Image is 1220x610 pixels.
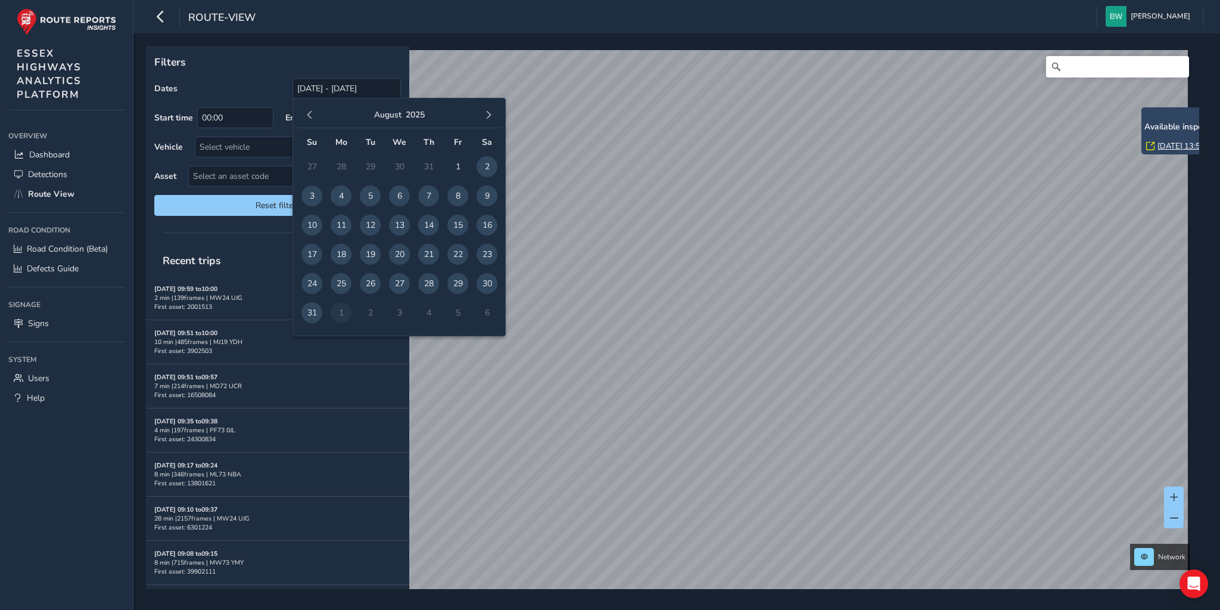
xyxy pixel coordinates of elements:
div: Signage [8,296,125,314]
strong: [DATE] 09:51 to 10:00 [154,329,217,337]
span: First asset: 39902111 [154,567,216,576]
span: 18 [331,244,351,265]
a: Signs [8,314,125,333]
div: Overview [8,127,125,145]
span: 31 [301,302,322,323]
input: Search [1046,56,1189,78]
a: Defects Guide [8,259,125,278]
span: 5 [360,185,381,206]
a: [DATE] 13:58 [1157,141,1205,151]
div: System [8,351,125,369]
span: 13 [389,215,410,236]
span: Defects Guide [27,263,79,274]
strong: [DATE] 09:08 to 09:15 [154,549,217,558]
span: 1 [447,156,468,177]
span: Help [27,392,45,404]
div: Road Condition [8,221,125,239]
span: 16 [477,215,497,236]
span: First asset: 3902503 [154,346,212,355]
span: 2 [477,156,497,177]
span: First asset: 24300834 [154,435,216,444]
button: 2025 [406,109,425,120]
span: 28 [418,273,439,294]
div: 2 min | 139 frames | MW24 UJG [154,293,401,302]
span: We [393,137,406,148]
span: 30 [477,273,497,294]
span: 26 [360,273,381,294]
label: Asset [154,171,176,182]
label: Vehicle [154,141,183,153]
strong: [DATE] 09:17 to 09:24 [154,461,217,470]
span: Detections [28,169,67,180]
button: [PERSON_NAME] [1106,6,1194,27]
span: Road Condition (Beta) [27,243,108,255]
label: Start time [154,112,193,123]
span: 11 [331,215,351,236]
span: First asset: 13801621 [154,479,216,488]
span: Sa [482,137,492,148]
span: 10 [301,215,322,236]
button: August [374,109,402,120]
a: Detections [8,165,125,184]
div: 10 min | 485 frames | MJ19 YDH [154,337,401,346]
a: Help [8,388,125,408]
div: 8 min | 715 frames | MW73 YMY [154,558,401,567]
strong: [DATE] 09:35 to 09:38 [154,417,217,426]
span: 4 [331,185,351,206]
span: route-view [188,10,256,27]
button: Reset filters [154,195,401,216]
span: Tu [366,137,375,148]
span: 15 [447,215,468,236]
span: 29 [447,273,468,294]
canvas: Map [150,50,1188,603]
span: Mo [335,137,347,148]
span: 19 [360,244,381,265]
span: 23 [477,244,497,265]
strong: [DATE] 09:59 to 10:00 [154,284,217,293]
span: Dashboard [29,149,70,160]
span: 7 [418,185,439,206]
span: Th [424,137,434,148]
a: Dashboard [8,145,125,165]
span: Select an asset code [189,166,381,186]
span: Route View [28,188,74,200]
span: Su [307,137,317,148]
span: ESSEX HIGHWAYS ANALYTICS PLATFORM [17,47,82,101]
span: 17 [301,244,322,265]
div: 28 min | 2157 frames | MW24 UJG [154,514,401,523]
span: 12 [360,215,381,236]
span: 6 [389,185,410,206]
strong: [DATE] 09:51 to 09:57 [154,373,217,382]
div: 4 min | 197 frames | PF73 0JL [154,426,401,435]
img: diamond-layout [1106,6,1126,27]
span: First asset: 6301224 [154,523,212,532]
span: 9 [477,185,497,206]
label: Dates [154,83,178,94]
span: First asset: 16508084 [154,391,216,400]
span: 8 [447,185,468,206]
strong: [DATE] 09:10 to 09:37 [154,505,217,514]
a: Route View [8,184,125,204]
a: Road Condition (Beta) [8,239,125,259]
span: Network [1158,552,1185,562]
span: First asset: 2001513 [154,302,212,311]
span: 24 [301,273,322,294]
div: Open Intercom Messenger [1179,569,1208,598]
span: 20 [389,244,410,265]
span: 27 [389,273,410,294]
label: End time [285,112,319,123]
span: [PERSON_NAME] [1131,6,1190,27]
div: 7 min | 214 frames | MD72 UCR [154,382,401,391]
span: Reset filters [163,200,392,211]
span: 21 [418,244,439,265]
span: 3 [301,185,322,206]
span: 25 [331,273,351,294]
p: Filters [154,54,401,70]
span: 22 [447,244,468,265]
img: rr logo [17,8,116,35]
div: Select vehicle [195,137,381,157]
div: 8 min | 346 frames | ML73 NBA [154,470,401,479]
span: Signs [28,318,49,329]
span: Recent trips [154,245,229,276]
span: 14 [418,215,439,236]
